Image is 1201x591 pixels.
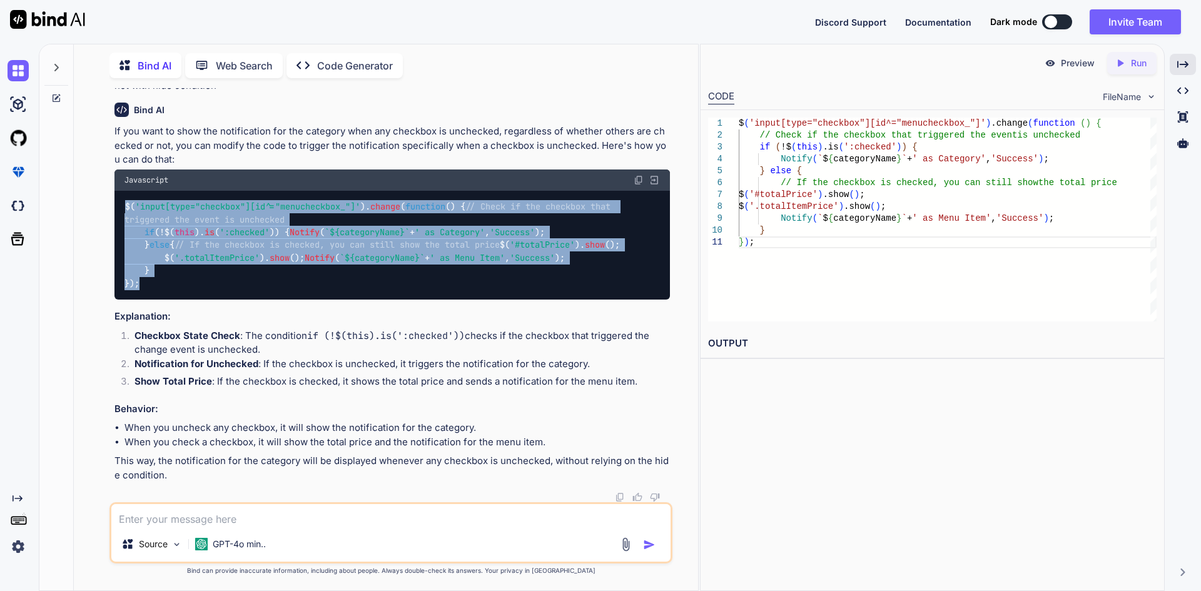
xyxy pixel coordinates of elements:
span: is [205,226,215,238]
span: ' as Menu Item' [912,213,991,223]
span: + [907,213,912,223]
img: premium [8,161,29,183]
span: ':checked' [844,142,896,152]
span: 'Success' [490,226,535,238]
button: Invite Team [1090,9,1181,34]
span: ` [901,154,906,164]
span: 'Success' [991,154,1038,164]
span: else [149,240,170,251]
span: ) [838,201,843,211]
img: Pick Models [171,539,182,550]
p: Web Search [216,58,273,73]
span: !$ [781,142,791,152]
span: $ [823,213,828,223]
span: ( [791,142,796,152]
div: 7 [708,189,722,201]
span: ; [1048,213,1053,223]
span: Notify [290,226,320,238]
span: Javascript [124,175,168,185]
span: ( [812,154,817,164]
span: ; [881,201,886,211]
span: if [759,142,770,152]
span: ( [744,201,749,211]
span: $ [739,118,744,128]
span: } [759,225,764,235]
img: chat [8,60,29,81]
div: 4 [708,153,722,165]
span: ) [1085,118,1090,128]
p: This way, the notification for the category will be displayed whenever any checkbox is unchecked,... [114,454,670,482]
li: : If the checkbox is checked, it shows the total price and sends a notification for the menu item. [124,375,670,392]
span: ( [849,189,854,200]
p: Bind can provide inaccurate information, including about people. Always double-check its answers.... [109,566,672,575]
span: // Check if the checkbox that triggered the event is unchecked [124,201,616,225]
p: Bind AI [138,58,171,73]
span: '#totalPrice' [749,189,817,200]
span: { [1096,118,1101,128]
img: attachment [619,537,633,552]
span: Documentation [905,17,971,28]
p: Run [1131,57,1147,69]
span: Dark mode [990,16,1037,28]
span: ( [1028,118,1033,128]
h6: Bind AI [134,104,165,116]
span: } [739,237,744,247]
img: ai-studio [8,94,29,115]
span: $ [823,154,828,164]
div: 1 [708,118,722,129]
img: copy [615,492,625,502]
div: 3 [708,141,722,153]
span: 'input[type="checkbox"][id^="menucheckbox_"]' [749,118,985,128]
span: } [896,154,901,164]
p: Preview [1061,57,1095,69]
span: ( [870,201,875,211]
span: ) [818,189,823,200]
span: '#totalPrice' [510,240,575,251]
span: { [796,166,801,176]
button: Discord Support [815,16,886,29]
span: function [405,201,445,213]
strong: Checkbox State Check [134,330,240,341]
span: ; [859,189,864,200]
div: 2 [708,129,722,141]
span: categoryName [833,213,896,223]
div: CODE [708,89,734,104]
span: ` ` [340,252,425,263]
span: ':checked' [220,226,270,238]
span: else [770,166,791,176]
span: ) [875,201,880,211]
span: ` [901,213,906,223]
span: show [270,252,290,263]
img: like [632,492,642,502]
span: ; [1043,154,1048,164]
span: $ [739,189,744,200]
span: , [986,154,991,164]
button: Documentation [905,16,971,29]
span: } [896,213,901,223]
span: 'Success' [510,252,555,263]
span: ( [812,213,817,223]
span: ) [818,142,823,152]
span: this [796,142,818,152]
li: When you uncheck any checkbox, it will show the notification for the category. [124,421,670,435]
span: ` [818,154,823,164]
span: Discord Support [815,17,886,28]
span: ' as Menu Item' [430,252,505,263]
span: 'input[type="checkbox"][id^="menucheckbox_"]' [135,201,360,213]
span: 'Success' [996,213,1043,223]
strong: Show Total Price [134,375,212,387]
h2: OUTPUT [701,329,1164,358]
span: ) [1038,154,1043,164]
span: ` [818,213,823,223]
span: ( [1080,118,1085,128]
div: 10 [708,225,722,236]
span: ( [744,189,749,200]
span: .show [844,201,870,211]
img: preview [1045,58,1056,69]
span: ) [896,142,901,152]
span: { [828,213,833,223]
span: // Check if the checkbox that triggered the event [759,130,1017,140]
span: if [144,226,155,238]
span: Notify [305,252,335,263]
div: 5 [708,165,722,177]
